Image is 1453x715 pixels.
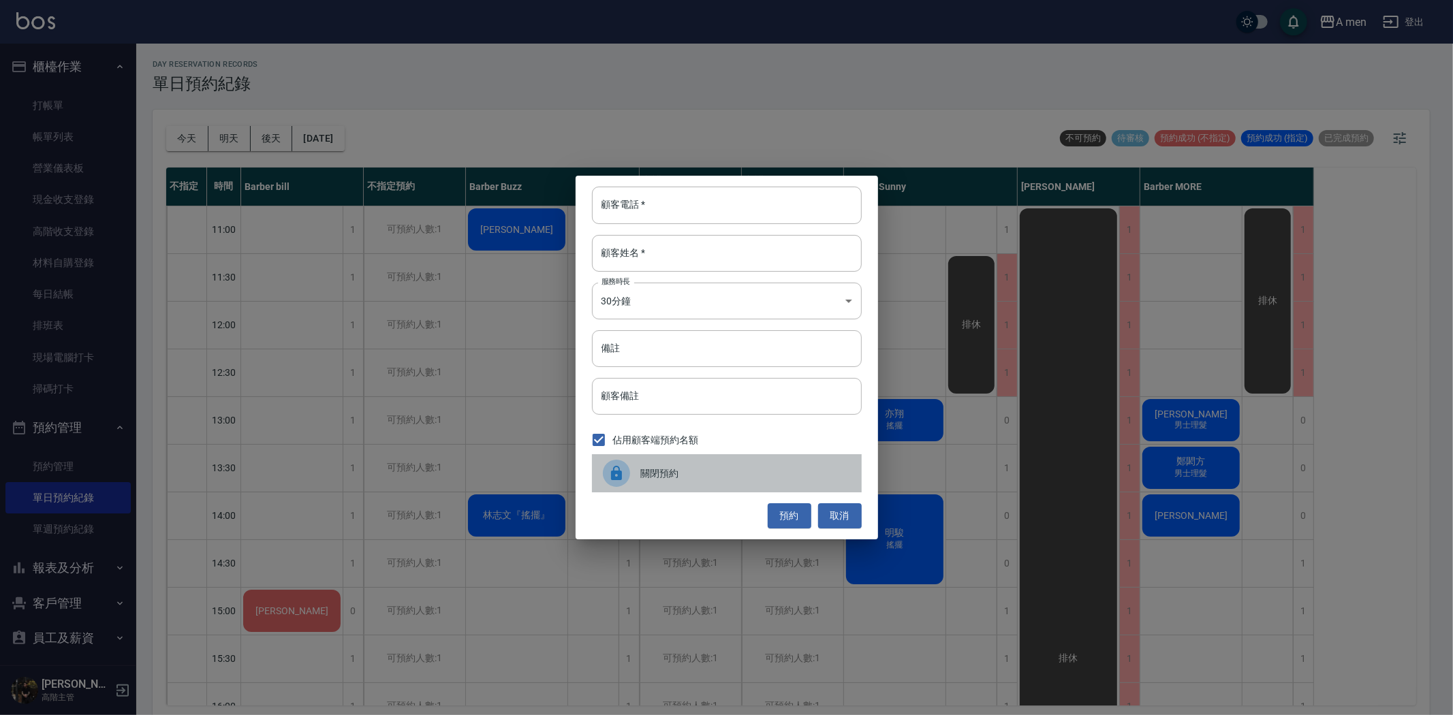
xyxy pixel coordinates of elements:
button: 預約 [768,503,811,528]
label: 服務時長 [601,276,630,287]
button: 取消 [818,503,862,528]
div: 關閉預約 [592,454,862,492]
div: 30分鐘 [592,283,862,319]
span: 佔用顧客端預約名額 [613,433,699,447]
span: 關閉預約 [641,466,851,481]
